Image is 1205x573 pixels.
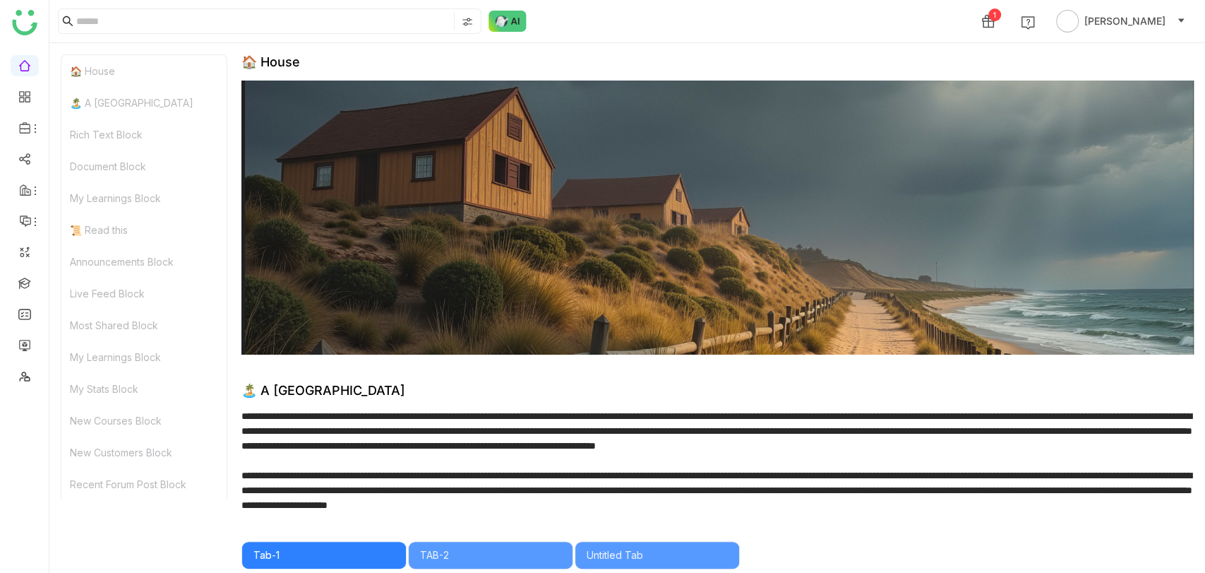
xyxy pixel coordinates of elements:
[61,468,227,500] div: Recent Forum Post Block
[587,548,728,563] div: Untitled Tab
[241,81,1194,355] img: 68553b2292361c547d91f02a
[61,246,227,278] div: Announcements Block
[61,437,227,468] div: New Customers Block
[61,373,227,405] div: My Stats Block
[61,278,227,309] div: Live Feed Block
[988,8,1001,21] div: 1
[462,16,473,28] img: search-type.svg
[1056,10,1079,33] img: avatar
[61,309,227,341] div: Most Shared Block
[241,54,300,69] div: 🏠 House
[1053,10,1188,33] button: [PERSON_NAME]
[61,150,227,182] div: Document Block
[61,182,227,214] div: My Learnings Block
[420,548,561,563] div: TAB-2
[253,548,395,563] div: Tab-1
[488,11,527,32] img: ask-buddy-normal.svg
[12,10,37,35] img: logo
[1084,13,1165,29] span: [PERSON_NAME]
[61,119,227,150] div: Rich Text Block
[61,214,227,246] div: 📜 Read this
[61,341,227,373] div: My Learnings Block
[61,87,227,119] div: 🏝️ A [GEOGRAPHIC_DATA]
[241,383,405,398] div: 🏝️ A [GEOGRAPHIC_DATA]
[61,55,227,87] div: 🏠 House
[61,405,227,437] div: New Courses Block
[1021,16,1035,30] img: help.svg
